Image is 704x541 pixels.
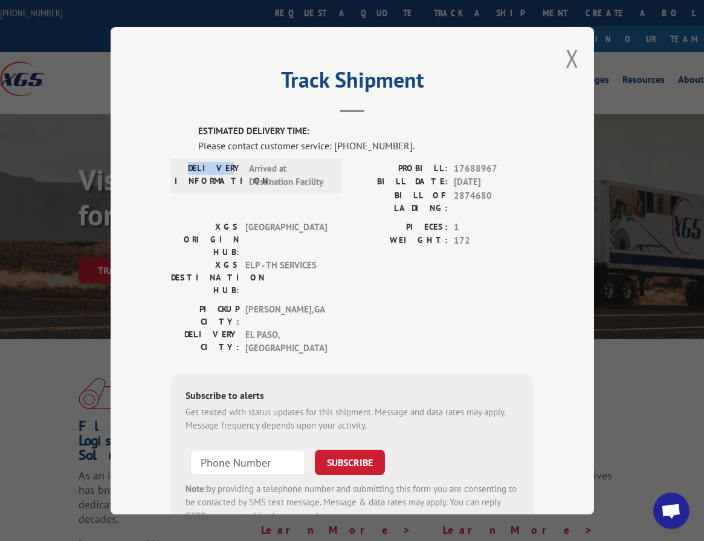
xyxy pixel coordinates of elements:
span: ELP - TH SERVICES [245,258,327,296]
span: [DATE] [454,175,534,189]
span: [GEOGRAPHIC_DATA] [245,220,327,258]
label: BILL OF LADING: [352,189,448,214]
div: Get texted with status updates for this shipment. Message and data rates may apply. Message frequ... [186,405,519,432]
span: 17688967 [454,161,534,175]
button: Close modal [566,42,579,74]
div: Subscribe to alerts [186,387,519,405]
div: Please contact customer service: [PHONE_NUMBER]. [198,138,534,152]
label: DELIVERY INFORMATION: [175,161,243,189]
strong: Note: [186,482,207,494]
label: XGS ORIGIN HUB: [171,220,239,258]
input: Phone Number [190,449,305,475]
label: WEIGHT: [352,234,448,248]
span: 1 [454,220,534,234]
button: SUBSCRIBE [315,449,385,475]
h2: Track Shipment [171,71,534,94]
span: 172 [454,234,534,248]
label: PIECES: [352,220,448,234]
div: Open chat [653,493,689,529]
label: BILL DATE: [352,175,448,189]
span: EL PASO , [GEOGRAPHIC_DATA] [245,328,327,355]
label: DELIVERY CITY: [171,328,239,355]
span: [PERSON_NAME] , GA [245,302,327,328]
span: Arrived at Destination Facility [249,161,331,189]
div: by providing a telephone number and submitting this form you are consenting to be contacted by SM... [186,482,519,523]
label: PROBILL: [352,161,448,175]
span: 2874680 [454,189,534,214]
label: PICKUP CITY: [171,302,239,328]
label: ESTIMATED DELIVERY TIME: [198,125,534,138]
label: XGS DESTINATION HUB: [171,258,239,296]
